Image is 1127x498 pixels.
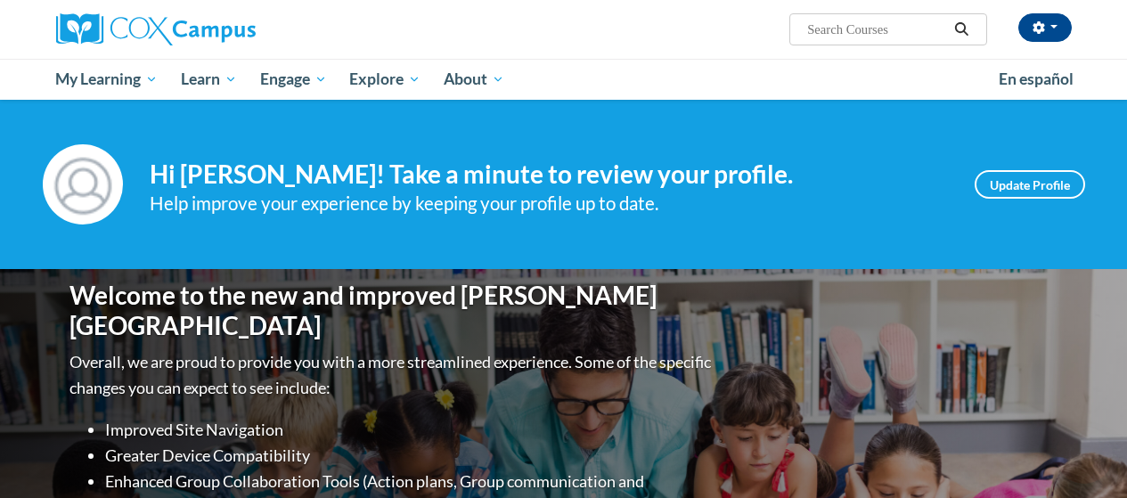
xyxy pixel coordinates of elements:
[56,13,256,45] img: Cox Campus
[56,13,377,45] a: Cox Campus
[975,170,1085,199] a: Update Profile
[432,59,516,100] a: About
[805,19,948,40] input: Search Courses
[1056,427,1113,484] iframe: Button to launch messaging window
[150,159,948,190] h4: Hi [PERSON_NAME]! Take a minute to review your profile.
[444,69,504,90] span: About
[260,69,327,90] span: Engage
[69,281,715,340] h1: Welcome to the new and improved [PERSON_NAME][GEOGRAPHIC_DATA]
[55,69,158,90] span: My Learning
[1018,13,1072,42] button: Account Settings
[169,59,249,100] a: Learn
[43,59,1085,100] div: Main menu
[948,19,975,40] button: Search
[69,349,715,401] p: Overall, we are proud to provide you with a more streamlined experience. Some of the specific cha...
[249,59,339,100] a: Engage
[338,59,432,100] a: Explore
[150,189,948,218] div: Help improve your experience by keeping your profile up to date.
[999,69,1074,88] span: En español
[349,69,421,90] span: Explore
[45,59,170,100] a: My Learning
[181,69,237,90] span: Learn
[987,61,1085,98] a: En español
[105,417,715,443] li: Improved Site Navigation
[105,443,715,469] li: Greater Device Compatibility
[43,144,123,225] img: Profile Image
